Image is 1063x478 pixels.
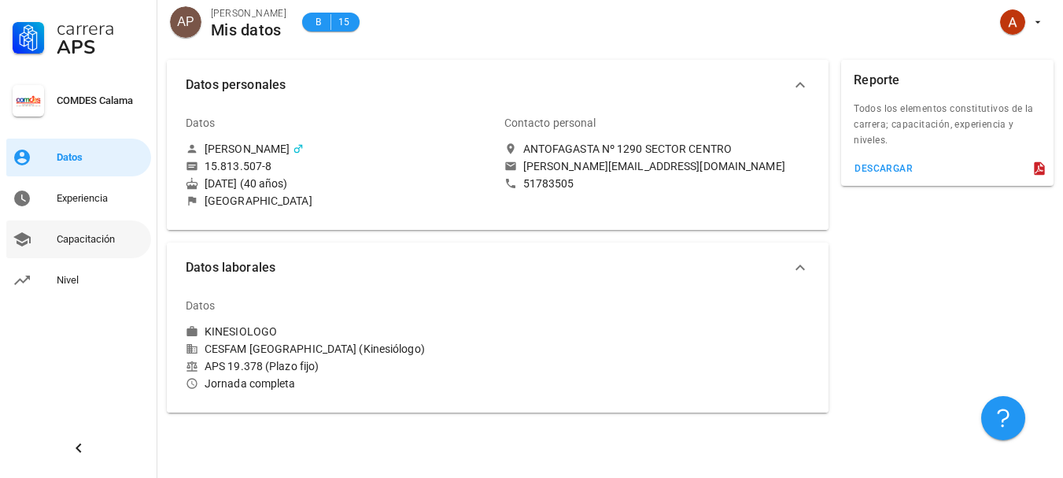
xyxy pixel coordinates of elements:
span: 15 [338,14,350,30]
div: [DATE] (40 años) [186,176,492,191]
a: 51783505 [504,176,810,191]
div: KINESIOLOGO [205,324,277,339]
a: Experiencia [6,180,151,217]
div: Carrera [57,19,145,38]
span: Datos personales [186,74,791,96]
div: Nivel [57,274,145,287]
div: 51783505 [523,176,574,191]
span: Datos laborales [186,257,791,279]
div: Contacto personal [504,104,596,142]
div: avatar [1000,9,1025,35]
div: 15.813.507-8 [205,159,271,173]
button: Datos personales [167,60,829,110]
div: Mis datos [211,21,286,39]
a: [PERSON_NAME][EMAIL_ADDRESS][DOMAIN_NAME] [504,159,810,173]
div: [PERSON_NAME][EMAIL_ADDRESS][DOMAIN_NAME] [523,159,785,173]
div: ANTOFAGASTA Nº 1290 SECTOR CENTRO [523,142,732,156]
div: [PERSON_NAME] [205,142,290,156]
div: APS 19.378 (Plazo fijo) [186,359,492,373]
a: Datos [6,139,151,176]
a: Nivel [6,261,151,299]
div: COMDES Calama [57,94,145,107]
button: Datos laborales [167,243,829,293]
div: avatar [170,6,201,38]
div: APS [57,38,145,57]
div: Jornada completa [186,376,492,391]
span: AP [177,6,194,38]
div: descargar [854,163,913,174]
div: Experiencia [57,192,145,205]
a: ANTOFAGASTA Nº 1290 SECTOR CENTRO [504,142,810,156]
button: descargar [847,157,919,180]
div: CESFAM [GEOGRAPHIC_DATA] (Kinesiólogo) [186,342,492,356]
div: Todos los elementos constitutivos de la carrera; capacitación, experiencia y niveles. [841,101,1054,157]
div: Datos [186,287,216,324]
div: Datos [186,104,216,142]
div: [GEOGRAPHIC_DATA] [205,194,312,208]
div: [PERSON_NAME] [211,6,286,21]
div: Reporte [854,60,899,101]
a: Capacitación [6,220,151,258]
span: B [312,14,324,30]
div: Datos [57,151,145,164]
div: Capacitación [57,233,145,246]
